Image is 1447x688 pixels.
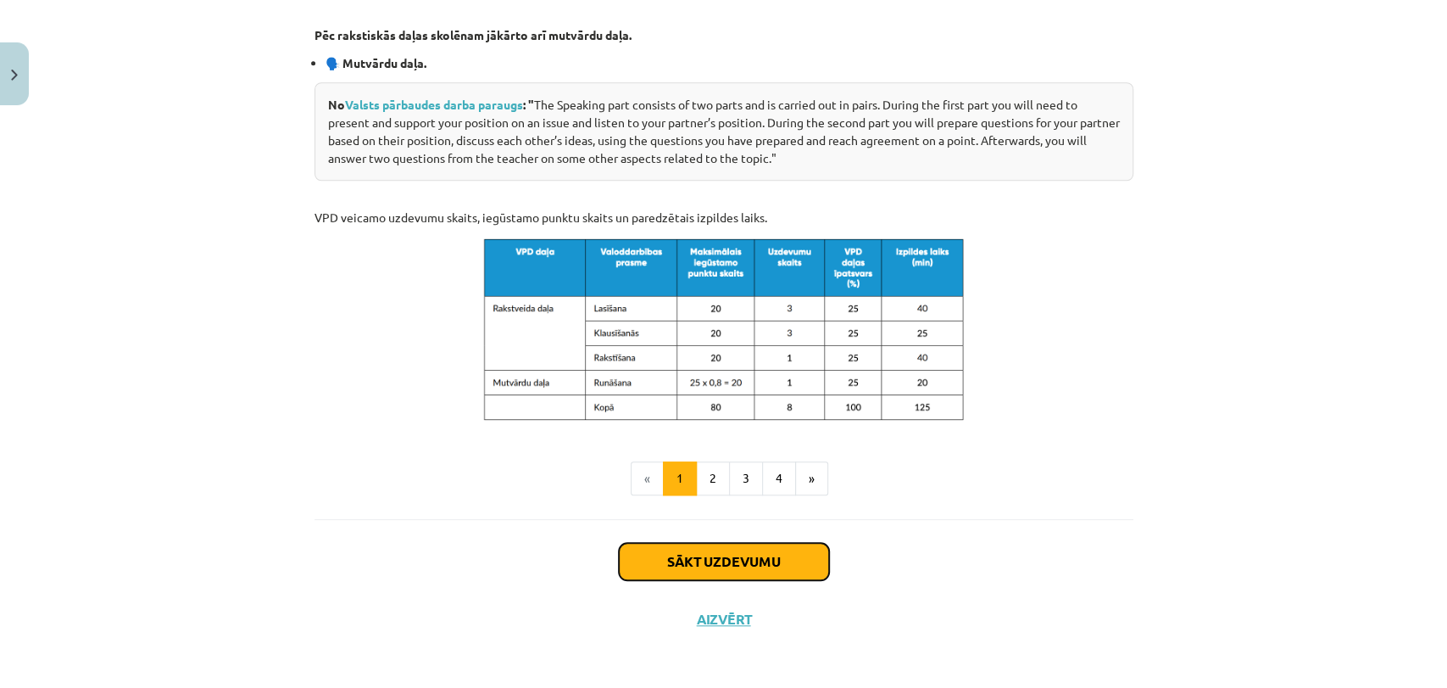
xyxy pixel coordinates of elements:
button: » [795,461,828,495]
button: 4 [762,461,796,495]
a: Valsts pārbaudes darba paraugs [345,97,523,112]
button: Sākt uzdevumu [619,543,829,580]
nav: Page navigation example [314,461,1133,495]
button: 2 [696,461,730,495]
button: 1 [663,461,697,495]
div: The Speaking part consists of two parts and is carried out in pairs. During the first part you wi... [314,82,1133,181]
strong: No : " [328,97,534,112]
strong: 🗣️ Mutvārdu daļa. [326,55,426,70]
strong: Pēc rakstiskās daļas skolēnam jākārto arī mutvārdu daļa. [314,27,632,42]
p: VPD veicamo uzdevumu skaits, iegūstamo punktu skaits un paredzētais izpildes laiks. [314,209,1133,227]
button: Aizvērt [692,611,756,628]
button: 3 [729,461,763,495]
img: icon-close-lesson-0947bae3869378f0d4975bcd49f059093ad1ed9edebbc8119c70593378902aed.svg [11,70,18,81]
